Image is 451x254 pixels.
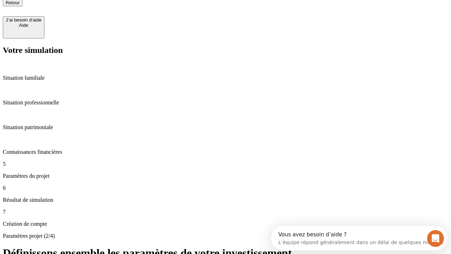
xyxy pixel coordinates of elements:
[3,124,448,131] p: Situation patrimoniale
[7,12,173,19] div: L’équipe répond généralement dans un délai de quelques minutes.
[3,149,448,155] p: Connaissances financières
[427,230,444,247] iframe: Intercom live chat
[3,161,448,167] p: 5
[7,6,173,12] div: Vous avez besoin d’aide ?
[3,197,448,203] p: Résultat de simulation
[6,17,42,23] div: J’ai besoin d'aide
[3,185,448,191] p: 6
[3,3,194,22] div: Ouvrir le Messenger Intercom
[3,233,448,239] p: Paramètres projet (2/4)
[6,23,42,28] div: Aide
[3,173,448,179] p: Paramètres du projet
[3,209,448,215] p: 7
[3,75,448,81] p: Situation familiale
[3,221,448,227] p: Création de compte
[3,46,448,55] h2: Votre simulation
[3,99,448,106] p: Situation professionnelle
[271,226,447,250] iframe: Intercom live chat discovery launcher
[3,16,44,38] button: J’ai besoin d'aideAide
